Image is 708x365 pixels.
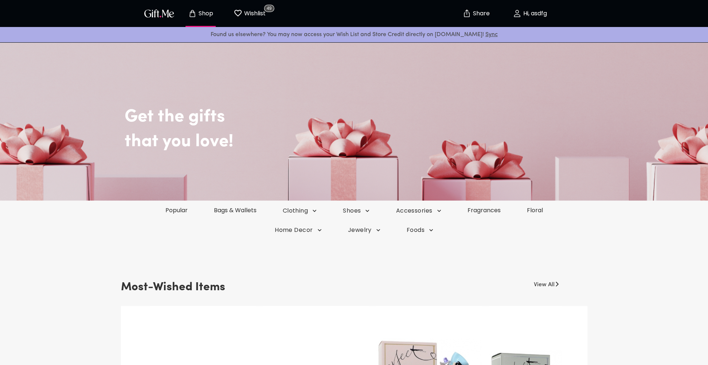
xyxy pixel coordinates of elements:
p: Wishlist [242,9,266,18]
button: Hi, asdfg [493,2,566,25]
span: Accessories [396,207,441,215]
button: Accessories [383,207,454,215]
a: Sync [485,32,498,38]
h2: that you love! [125,131,617,152]
button: Store page [181,2,221,25]
button: Home Decor [262,226,335,234]
img: secure [462,9,471,18]
button: Foods [394,226,446,234]
h2: Get the gifts [125,85,617,128]
button: Clothing [270,207,330,215]
a: Bags & Wallets [201,206,270,214]
span: Clothing [283,207,317,215]
h3: Most-Wished Items [121,277,225,297]
a: View All [534,277,555,289]
button: GiftMe Logo [142,9,176,18]
button: Jewelry [335,226,394,234]
button: Wishlist page [230,2,270,25]
span: Home Decor [275,226,322,234]
p: Found us elsewhere? You may now access your Wish List and Store Credit directly on [DOMAIN_NAME]! [6,30,702,39]
a: Fragrances [454,206,514,214]
span: Foods [407,226,433,234]
img: GiftMe Logo [143,8,176,19]
a: Popular [152,206,201,214]
p: Share [471,11,490,17]
p: Hi, asdfg [521,11,547,17]
span: Jewelry [348,226,380,234]
button: Share [463,1,489,26]
span: 49 [264,5,274,12]
a: Floral [514,206,556,214]
p: Shop [197,11,213,17]
button: Shoes [330,207,383,215]
span: Shoes [343,207,369,215]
